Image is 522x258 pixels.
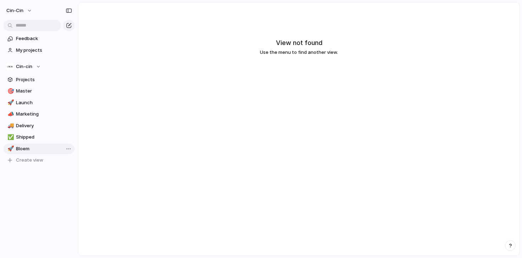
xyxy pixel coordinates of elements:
[7,87,12,95] div: 🎯
[16,111,72,118] span: Marketing
[6,122,13,129] button: 🚚
[7,110,12,118] div: 📣
[3,5,36,16] button: cin-cin
[7,122,12,130] div: 🚚
[6,145,13,152] button: 🚀
[16,157,43,164] span: Create view
[4,109,75,119] a: 📣Marketing
[16,134,72,141] span: Shipped
[4,120,75,131] a: 🚚Delivery
[4,61,75,72] button: Cin-cin
[4,74,75,85] a: Projects
[7,145,12,153] div: 🚀
[6,111,13,118] button: 📣
[16,88,72,95] span: Master
[4,132,75,142] a: ✅Shipped
[4,33,75,44] a: Feedback
[6,7,23,14] span: cin-cin
[16,63,32,70] span: Cin-cin
[16,122,72,129] span: Delivery
[7,99,12,107] div: 🚀
[16,35,72,42] span: Feedback
[6,134,13,141] button: ✅
[16,47,72,54] span: My projects
[16,76,72,83] span: Projects
[4,45,75,56] a: My projects
[4,144,75,154] a: 🚀Bloem
[260,49,338,56] span: Use the menu to find another view.
[16,99,72,106] span: Launch
[276,38,322,47] h2: View not found
[4,86,75,96] a: 🎯Master
[6,99,13,106] button: 🚀
[16,145,72,152] span: Bloem
[6,88,13,95] button: 🎯
[7,133,12,141] div: ✅
[4,97,75,108] a: 🚀Launch
[4,155,75,166] button: Create view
